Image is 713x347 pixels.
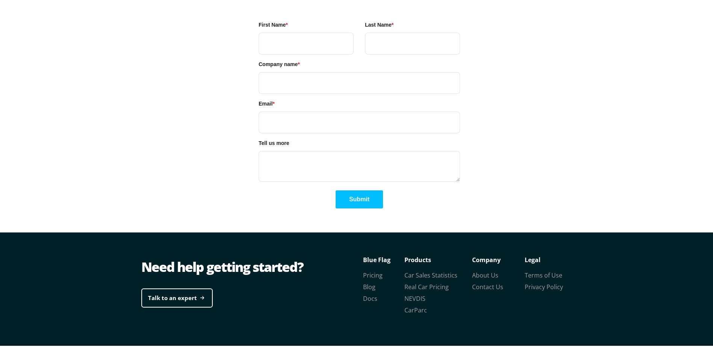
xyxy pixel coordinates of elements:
a: Privacy Policy [525,281,563,290]
a: Real Car Pricing [404,281,449,290]
a: Terms of Use [525,270,562,278]
p: Products [404,253,472,264]
a: Docs [363,293,377,301]
span: Email [259,99,272,105]
p: Blue Flag [363,253,404,264]
span: Tell us more [259,139,289,145]
a: Pricing [363,270,383,278]
form: HubSpot Form [259,20,460,207]
p: Legal [525,253,577,264]
a: Talk to an expert [141,287,213,306]
div: Need help getting started? [141,256,359,275]
a: NEVDIS [404,293,425,301]
a: CarParc [404,305,427,313]
a: About Us [472,270,498,278]
span: Last Name [365,20,392,26]
button: Submit [336,189,383,207]
p: Company [472,253,525,264]
a: Contact Us [472,281,503,290]
span: Company name [259,60,298,66]
a: Blog [363,281,375,290]
span: First Name [259,20,286,26]
a: Car Sales Statistics [404,270,457,278]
